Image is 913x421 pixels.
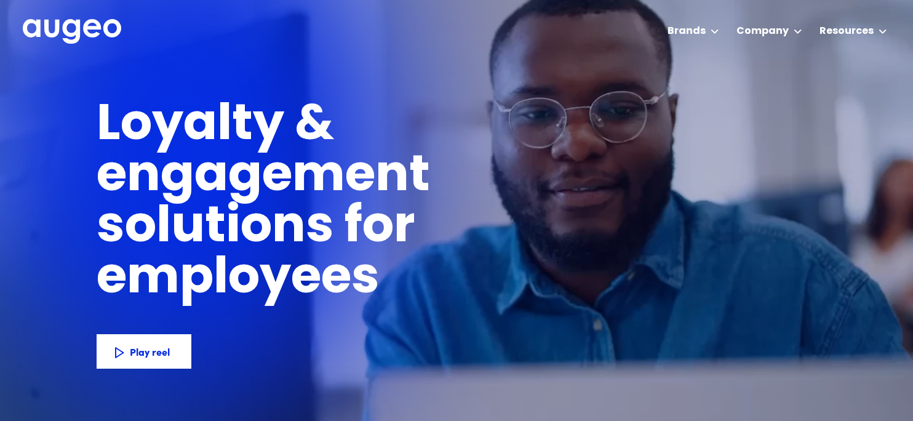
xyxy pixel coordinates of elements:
[97,254,401,305] h1: employees
[23,19,121,45] a: home
[97,334,191,369] a: Play reel
[23,19,121,44] img: Augeo's full logo in white.
[736,24,789,39] div: Company
[819,24,874,39] div: Resources
[97,101,628,254] h1: Loyalty & engagement solutions for
[668,24,706,39] div: Brands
